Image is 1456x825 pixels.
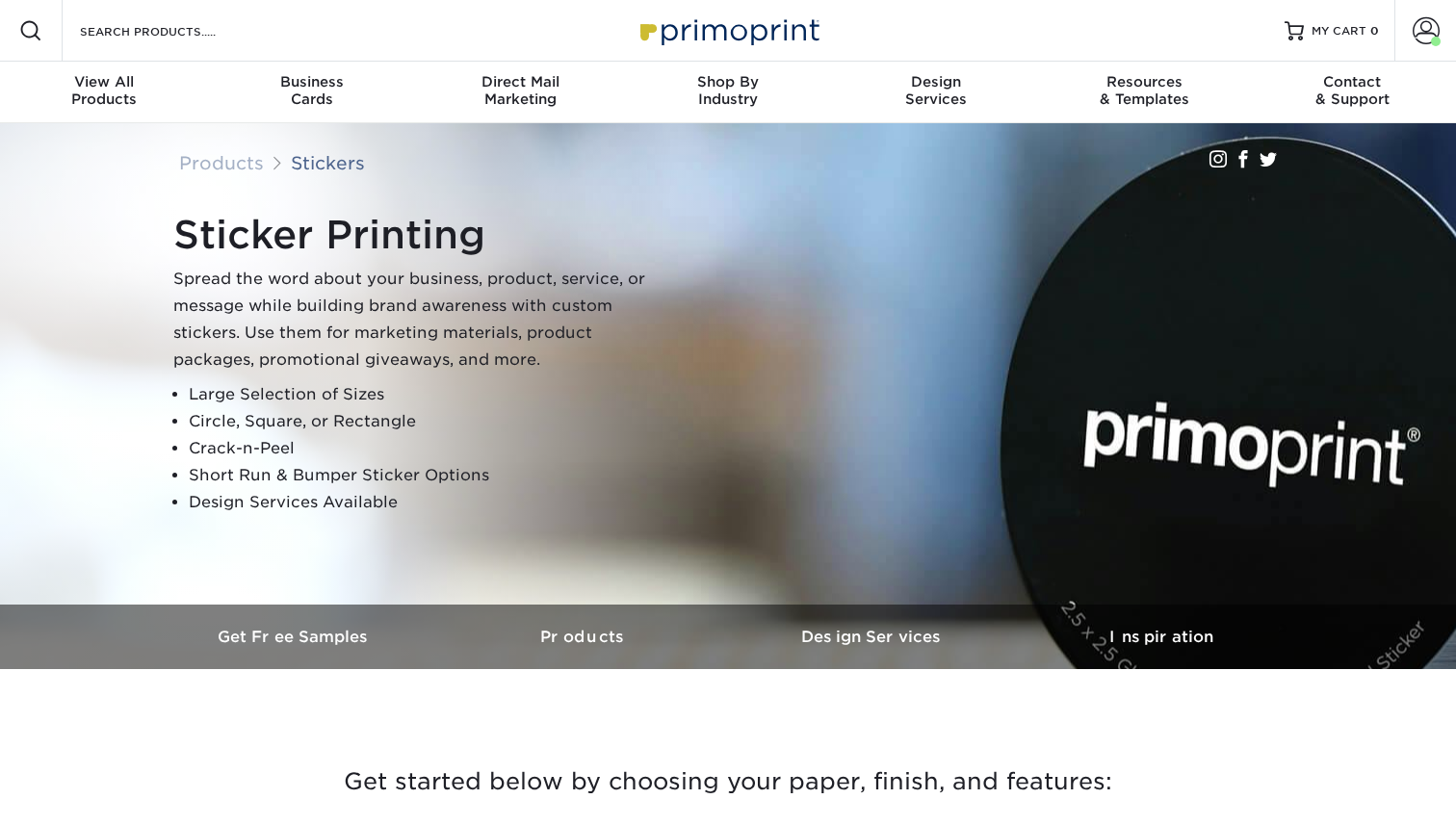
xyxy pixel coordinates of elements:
input: SEARCH PRODUCTS..... [78,19,266,42]
li: Crack-n-Peel [189,435,655,462]
span: 0 [1370,24,1379,38]
div: & Templates [1040,73,1248,108]
div: Marketing [416,73,624,108]
h1: Sticker Printing [173,212,655,258]
span: MY CART [1312,23,1366,39]
div: Services [832,73,1040,108]
span: Contact [1248,73,1456,90]
a: Inspiration [1017,605,1306,669]
span: Business [208,73,416,90]
a: Products [179,152,264,173]
a: Contact& Support [1248,62,1456,123]
p: Spread the word about your business, product, service, or message while building brand awareness ... [173,266,655,374]
a: BusinessCards [208,62,416,123]
li: Short Run & Bumper Sticker Options [189,462,655,489]
a: Get Free Samples [150,605,439,669]
h3: Inspiration [1017,628,1306,646]
div: & Support [1248,73,1456,108]
h3: Get Free Samples [150,628,439,646]
span: Resources [1040,73,1248,90]
a: Stickers [291,152,365,173]
h3: Design Services [728,628,1017,646]
h3: Products [439,628,728,646]
img: Primoprint [632,10,824,51]
a: Direct MailMarketing [416,62,624,123]
div: Industry [624,73,832,108]
span: Shop By [624,73,832,90]
h3: Get started below by choosing your paper, finish, and features: [165,738,1291,825]
li: Circle, Square, or Rectangle [189,408,655,435]
a: Shop ByIndustry [624,62,832,123]
a: Products [439,605,728,669]
li: Large Selection of Sizes [189,381,655,408]
a: DesignServices [832,62,1040,123]
li: Design Services Available [189,489,655,516]
a: Design Services [728,605,1017,669]
span: Direct Mail [416,73,624,90]
a: Resources& Templates [1040,62,1248,123]
span: Design [832,73,1040,90]
div: Cards [208,73,416,108]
